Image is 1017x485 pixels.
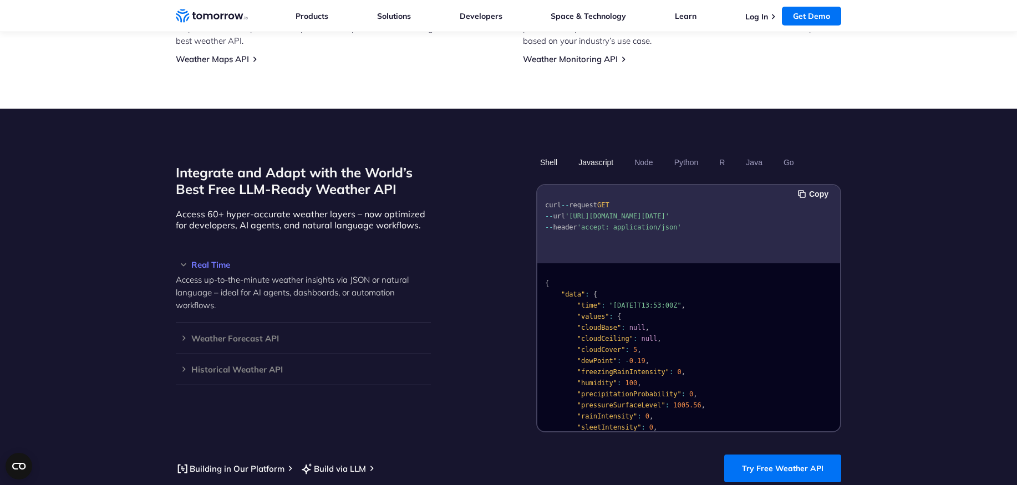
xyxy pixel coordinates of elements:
[665,401,669,409] span: :
[176,54,249,64] a: Weather Maps API
[176,208,431,231] p: Access 60+ hyper-accurate weather layers – now optimized for developers, AI agents, and natural l...
[629,357,645,365] span: 0.19
[617,357,621,365] span: :
[609,302,682,309] span: "[DATE]T13:53:00Z"
[300,462,366,476] a: Build via LLM
[617,379,621,387] span: :
[637,412,641,420] span: :
[617,313,621,320] span: {
[715,153,729,172] button: R
[701,401,705,409] span: ,
[682,390,685,398] span: :
[536,153,561,172] button: Shell
[629,324,645,331] span: null
[601,302,605,309] span: :
[176,273,431,312] p: Access up-to-the-minute weather insights via JSON or natural language – ideal for AI agents, dash...
[176,462,284,476] a: Building in Our Platform
[553,223,577,231] span: header
[621,324,625,331] span: :
[545,223,553,231] span: --
[574,153,617,172] button: Javascript
[689,390,693,398] span: 0
[626,346,629,354] span: :
[626,357,629,365] span: -
[693,390,697,398] span: ,
[577,223,682,231] span: 'accept: application/json'
[597,201,609,209] span: GET
[176,8,248,24] a: Home link
[669,368,673,376] span: :
[798,188,832,200] button: Copy
[585,290,589,298] span: :
[645,357,649,365] span: ,
[577,346,626,354] span: "cloudCover"
[377,11,411,21] a: Solutions
[577,390,682,398] span: "precipitationProbability"
[553,212,565,220] span: url
[460,11,502,21] a: Developers
[633,335,637,343] span: :
[633,346,637,354] span: 5
[745,12,768,22] a: Log In
[649,423,653,431] span: 0
[649,412,653,420] span: ,
[551,11,626,21] a: Space & Technology
[176,164,431,197] h2: Integrate and Adapt with the World’s Best Free LLM-Ready Weather API
[645,412,649,420] span: 0
[577,335,633,343] span: "cloudCeiling"
[645,324,649,331] span: ,
[653,423,657,431] span: ,
[176,365,431,374] h3: Historical Weather API
[637,379,641,387] span: ,
[641,423,645,431] span: :
[641,335,657,343] span: null
[569,201,597,209] span: request
[637,346,641,354] span: ,
[545,212,553,220] span: --
[577,313,609,320] span: "values"
[577,412,637,420] span: "rainIntensity"
[724,455,841,482] a: Try Free Weather API
[673,401,701,409] span: 1005.56
[609,313,613,320] span: :
[176,261,431,269] h3: Real Time
[780,153,798,172] button: Go
[523,54,618,64] a: Weather Monitoring API
[677,368,681,376] span: 0
[630,153,657,172] button: Node
[682,302,685,309] span: ,
[577,324,621,331] span: "cloudBase"
[577,368,669,376] span: "freezingRainIntensity"
[682,368,685,376] span: ,
[577,401,665,409] span: "pressureSurfaceLevel"
[577,302,601,309] span: "time"
[657,335,661,343] span: ,
[565,212,669,220] span: '[URL][DOMAIN_NAME][DATE]'
[545,201,561,209] span: curl
[577,357,617,365] span: "dewPoint"
[6,453,32,479] button: Open CMP widget
[626,379,638,387] span: 100
[577,379,617,387] span: "humidity"
[670,153,703,172] button: Python
[296,11,328,21] a: Products
[561,201,569,209] span: --
[675,11,696,21] a: Learn
[593,290,597,298] span: {
[561,290,585,298] span: "data"
[742,153,766,172] button: Java
[545,279,549,287] span: {
[577,423,642,431] span: "sleetIntensity"
[176,334,431,343] h3: Weather Forecast API
[782,7,841,25] a: Get Demo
